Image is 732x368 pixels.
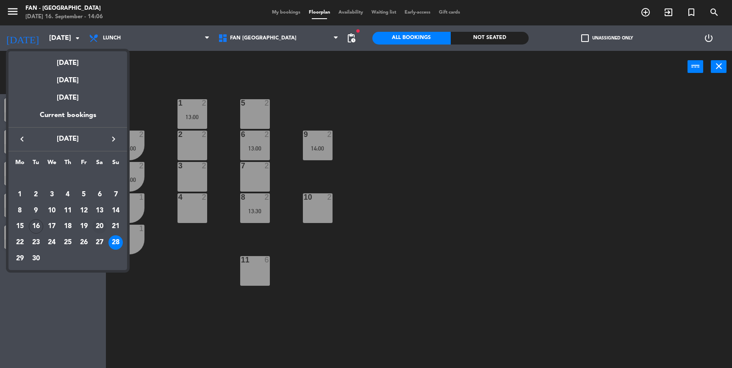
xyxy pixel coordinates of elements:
div: 2 [29,187,43,202]
div: 25 [61,235,75,250]
div: 24 [44,235,59,250]
div: 12 [77,204,91,218]
td: September 18, 2025 [60,218,76,234]
button: keyboard_arrow_left [14,134,30,145]
td: September 27, 2025 [92,234,108,251]
div: Current bookings [8,110,127,127]
th: Monday [12,158,28,171]
div: 28 [108,235,123,250]
div: 14 [108,204,123,218]
th: Thursday [60,158,76,171]
div: 21 [108,219,123,234]
div: 20 [92,219,107,234]
td: September 5, 2025 [76,187,92,203]
div: 13 [92,204,107,218]
td: September 11, 2025 [60,203,76,219]
th: Sunday [108,158,124,171]
td: September 14, 2025 [108,203,124,219]
td: September 24, 2025 [44,234,60,251]
span: [DATE] [30,134,106,145]
td: September 4, 2025 [60,187,76,203]
td: September 6, 2025 [92,187,108,203]
td: September 3, 2025 [44,187,60,203]
div: 19 [77,219,91,234]
td: September 1, 2025 [12,187,28,203]
div: [DATE] [8,69,127,86]
td: September 10, 2025 [44,203,60,219]
div: 16 [29,219,43,234]
i: keyboard_arrow_left [17,134,27,144]
td: September 13, 2025 [92,203,108,219]
div: 11 [61,204,75,218]
div: 4 [61,187,75,202]
div: [DATE] [8,86,127,110]
td: September 26, 2025 [76,234,92,251]
div: 9 [29,204,43,218]
div: 1 [13,187,27,202]
th: Wednesday [44,158,60,171]
td: September 30, 2025 [28,251,44,267]
th: Saturday [92,158,108,171]
div: 30 [29,251,43,266]
td: September 21, 2025 [108,218,124,234]
td: September 19, 2025 [76,218,92,234]
td: September 8, 2025 [12,203,28,219]
button: keyboard_arrow_right [106,134,121,145]
td: September 9, 2025 [28,203,44,219]
td: September 2, 2025 [28,187,44,203]
td: September 22, 2025 [12,234,28,251]
div: 27 [92,235,107,250]
td: September 25, 2025 [60,234,76,251]
td: SEP [12,170,124,187]
div: 29 [13,251,27,266]
td: September 28, 2025 [108,234,124,251]
div: 26 [77,235,91,250]
div: 17 [44,219,59,234]
div: 10 [44,204,59,218]
div: 18 [61,219,75,234]
div: [DATE] [8,51,127,69]
div: 7 [108,187,123,202]
div: 8 [13,204,27,218]
div: 15 [13,219,27,234]
td: September 23, 2025 [28,234,44,251]
td: September 15, 2025 [12,218,28,234]
div: 5 [77,187,91,202]
div: 23 [29,235,43,250]
div: 3 [44,187,59,202]
td: September 29, 2025 [12,251,28,267]
i: keyboard_arrow_right [108,134,119,144]
div: 6 [92,187,107,202]
th: Friday [76,158,92,171]
td: September 12, 2025 [76,203,92,219]
td: September 17, 2025 [44,218,60,234]
td: September 20, 2025 [92,218,108,234]
div: 22 [13,235,27,250]
th: Tuesday [28,158,44,171]
td: September 7, 2025 [108,187,124,203]
td: September 16, 2025 [28,218,44,234]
